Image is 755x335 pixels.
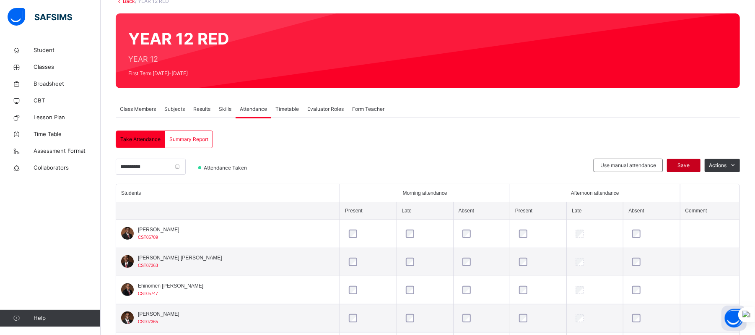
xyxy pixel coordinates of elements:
[120,105,156,113] span: Class Members
[138,254,222,262] span: [PERSON_NAME] [PERSON_NAME]
[673,162,694,169] span: Save
[138,291,158,296] span: CST05747
[138,282,203,290] span: Ehinomen [PERSON_NAME]
[397,202,453,220] th: Late
[138,235,158,240] span: CST05709
[120,136,161,143] span: Take Attendance
[219,105,231,113] span: Skills
[709,162,726,169] span: Actions
[34,130,101,139] span: Time Table
[453,202,510,220] th: Absent
[623,202,680,220] th: Absent
[116,184,340,202] th: Students
[34,113,101,122] span: Lesson Plan
[138,226,179,233] span: [PERSON_NAME]
[34,164,101,172] span: Collaborators
[567,202,623,220] th: Late
[169,136,208,143] span: Summary Report
[571,189,619,197] span: Afternoon attendance
[34,80,101,88] span: Broadsheet
[403,189,447,197] span: Morning attendance
[240,105,267,113] span: Attendance
[680,202,739,220] th: Comment
[203,164,249,172] span: Attendance Taken
[34,46,101,55] span: Student
[164,105,185,113] span: Subjects
[34,97,101,105] span: CBT
[510,202,566,220] th: Present
[138,310,179,318] span: [PERSON_NAME]
[138,319,158,324] span: CST07365
[307,105,344,113] span: Evaluator Roles
[340,202,397,220] th: Present
[600,162,656,169] span: Use manual attendance
[34,314,100,322] span: Help
[34,147,101,155] span: Assessment Format
[193,105,210,113] span: Results
[8,8,72,26] img: safsims
[138,263,158,268] span: CST07363
[352,105,384,113] span: Form Teacher
[34,63,101,71] span: Classes
[721,306,747,331] button: Open asap
[275,105,299,113] span: Timetable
